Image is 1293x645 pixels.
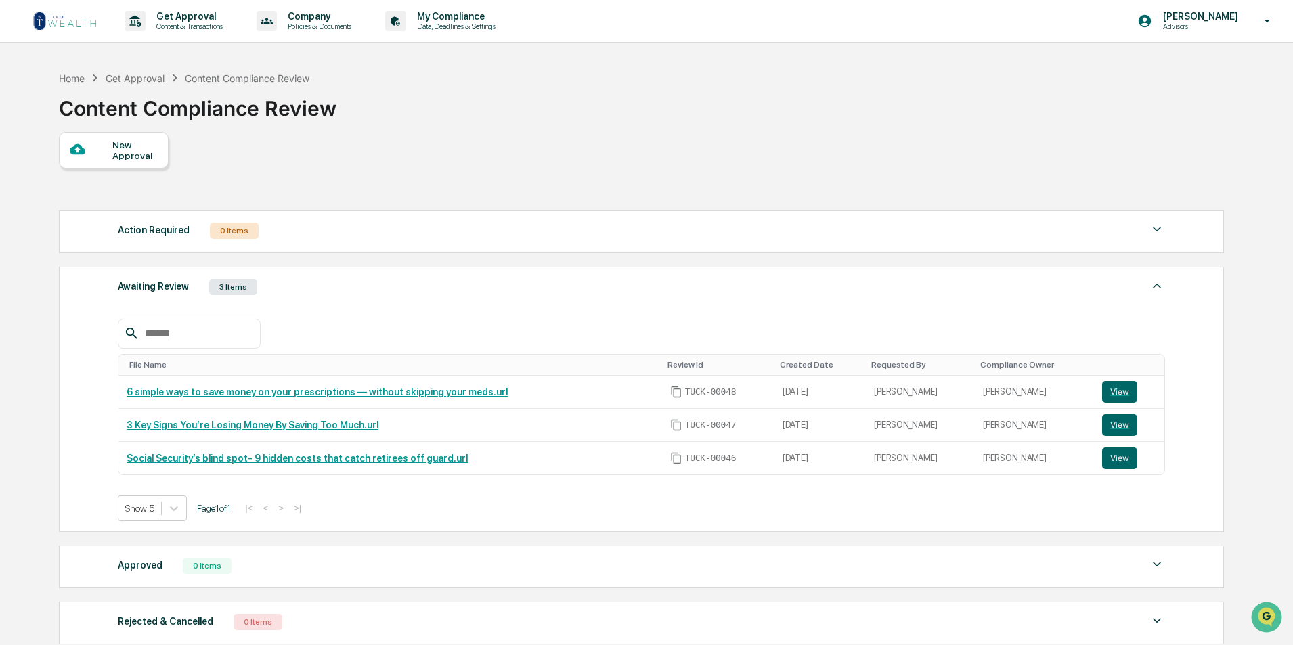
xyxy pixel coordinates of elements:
[27,171,87,184] span: Preclearance
[234,614,282,630] div: 0 Items
[230,108,246,124] button: Start new chat
[197,503,231,514] span: Page 1 of 1
[670,452,682,464] span: Copy Id
[406,22,502,31] p: Data, Deadlines & Settings
[118,277,189,295] div: Awaiting Review
[780,360,860,370] div: Toggle SortBy
[685,420,737,430] span: TUCK-00047
[290,502,305,514] button: >|
[112,171,168,184] span: Attestations
[774,376,866,409] td: [DATE]
[8,191,91,215] a: 🔎Data Lookup
[14,104,38,128] img: 1746055101610-c473b297-6a78-478c-a979-82029cc54cd1
[8,165,93,190] a: 🖐️Preclearance
[667,360,769,370] div: Toggle SortBy
[871,360,969,370] div: Toggle SortBy
[1152,22,1245,31] p: Advisors
[277,22,358,31] p: Policies & Documents
[185,72,309,84] div: Content Compliance Review
[1102,414,1156,436] a: View
[274,502,288,514] button: >
[146,11,229,22] p: Get Approval
[129,360,656,370] div: Toggle SortBy
[135,229,164,240] span: Pylon
[14,28,246,50] p: How can we help?
[27,196,85,210] span: Data Lookup
[975,376,1094,409] td: [PERSON_NAME]
[127,386,508,397] a: 6 simple ways to save money on your prescriptions — without skipping your meds.url
[46,117,171,128] div: We're available if you need us!
[14,198,24,208] div: 🔎
[1149,613,1165,629] img: caret
[1152,11,1245,22] p: [PERSON_NAME]
[95,229,164,240] a: Powered byPylon
[118,556,162,574] div: Approved
[774,409,866,442] td: [DATE]
[1149,556,1165,573] img: caret
[670,419,682,431] span: Copy Id
[127,420,378,430] a: 3 Key Signs You’re Losing Money By Saving Too Much.url
[118,221,190,239] div: Action Required
[1102,414,1137,436] button: View
[59,72,85,84] div: Home
[1102,381,1156,403] a: View
[209,279,257,295] div: 3 Items
[59,85,336,120] div: Content Compliance Review
[98,172,109,183] div: 🗄️
[1149,221,1165,238] img: caret
[127,453,468,464] a: Social Security’s blind spot- 9 hidden costs that catch retirees off guard.url
[406,11,502,22] p: My Compliance
[866,409,975,442] td: [PERSON_NAME]
[210,223,259,239] div: 0 Items
[1149,277,1165,294] img: caret
[146,22,229,31] p: Content & Transactions
[106,72,165,84] div: Get Approval
[670,386,682,398] span: Copy Id
[241,502,257,514] button: |<
[975,409,1094,442] td: [PERSON_NAME]
[975,442,1094,474] td: [PERSON_NAME]
[1102,447,1137,469] button: View
[14,172,24,183] div: 🖐️
[685,453,737,464] span: TUCK-00046
[118,613,213,630] div: Rejected & Cancelled
[685,386,737,397] span: TUCK-00048
[93,165,173,190] a: 🗄️Attestations
[183,558,232,574] div: 0 Items
[866,376,975,409] td: [PERSON_NAME]
[32,10,97,32] img: logo
[1102,447,1156,469] a: View
[259,502,272,514] button: <
[866,442,975,474] td: [PERSON_NAME]
[112,139,158,161] div: New Approval
[1105,360,1159,370] div: Toggle SortBy
[46,104,222,117] div: Start new chat
[774,442,866,474] td: [DATE]
[980,360,1089,370] div: Toggle SortBy
[277,11,358,22] p: Company
[1102,381,1137,403] button: View
[1250,600,1286,637] iframe: Open customer support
